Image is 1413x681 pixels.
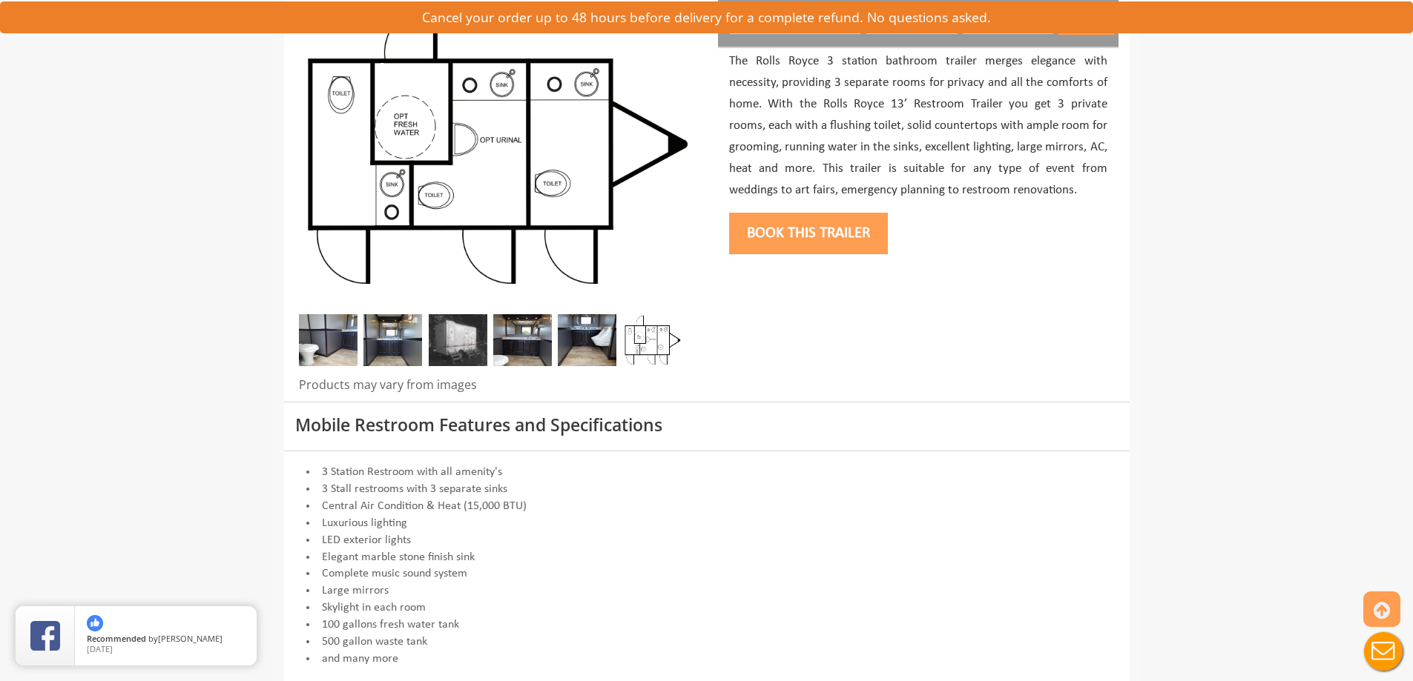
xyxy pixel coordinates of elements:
li: Luxurious lighting [295,515,1119,532]
span: [DATE] [87,643,113,654]
img: Review Rating [30,621,60,651]
li: Large mirrors [295,582,1119,599]
span: [PERSON_NAME] [158,633,223,644]
span: by [87,634,245,645]
li: LED exterior lights [295,532,1119,549]
span: Recommended [87,633,146,644]
img: Side view of three station restroom trailer with three separate doors with signs [429,314,487,366]
li: 500 gallon waste tank [295,634,1119,651]
button: Live Chat [1354,622,1413,681]
li: Skylight in each room [295,599,1119,617]
img: Zoomed out inside view of restroom station with a mirror and sink [363,314,422,366]
img: Zoomed out inside view of male restroom station with a mirror, a urinal and a sink [558,314,616,366]
img: Floor Plan of 3 station restroom with sink and toilet [623,314,682,366]
li: Elegant marble stone finish sink [295,549,1119,566]
li: Complete music sound system [295,565,1119,582]
li: 3 Station Restroom with all amenity's [295,464,1119,481]
h3: Mobile Restroom Features and Specifications [295,416,1119,434]
button: Book this trailer [729,213,888,254]
p: The Rolls Royce 3 station bathroom trailer merges elegance with necessity, providing 3 separate r... [729,51,1107,201]
li: 100 gallons fresh water tank [295,617,1119,634]
div: Products may vary from images [295,376,696,402]
li: and many more [295,651,1119,668]
img: Zoomed out full inside view of restroom station with a stall, a mirror and a sink [493,314,552,366]
li: 3 Stall restrooms with 3 separate sinks [295,481,1119,498]
img: A close view of inside of a station with a stall, mirror and cabinets [299,314,358,366]
img: thumbs up icon [87,615,103,631]
li: Central Air Condition & Heat (15,000 BTU) [295,498,1119,515]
